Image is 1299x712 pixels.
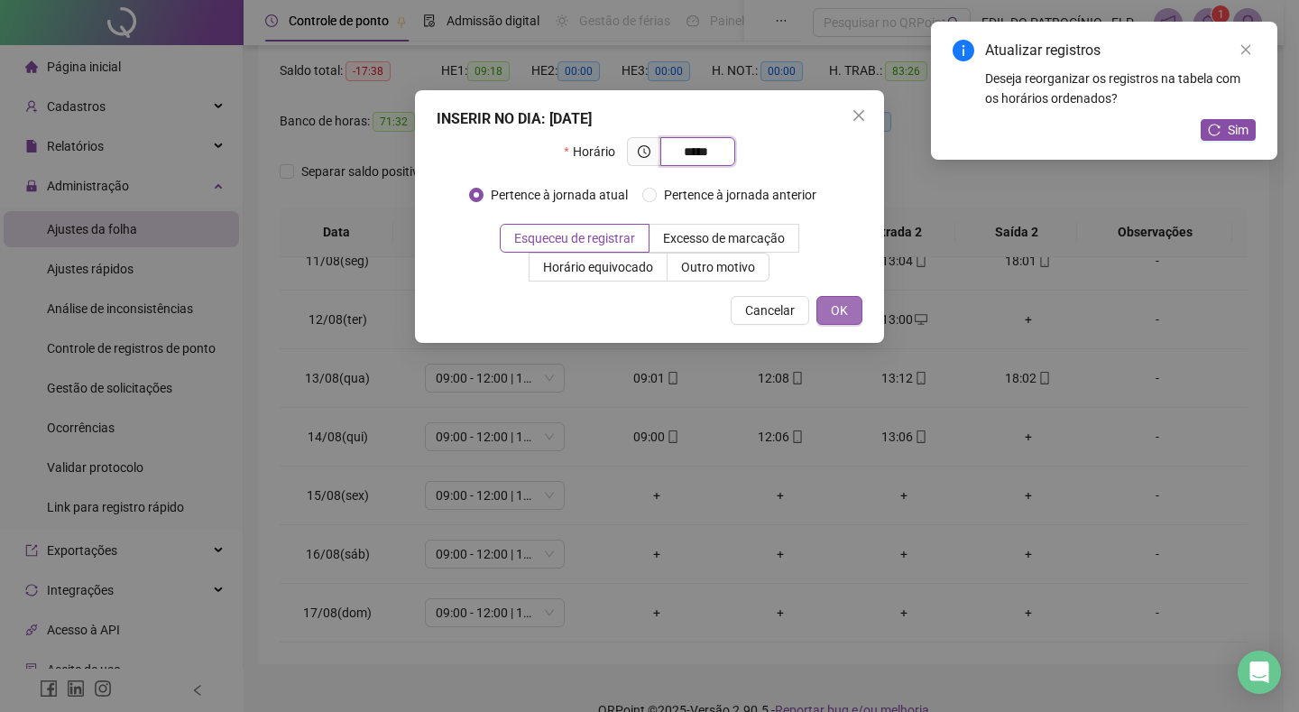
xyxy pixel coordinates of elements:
[564,137,626,166] label: Horário
[844,101,873,130] button: Close
[831,301,848,320] span: OK
[745,301,795,320] span: Cancelar
[543,260,653,274] span: Horário equivocado
[1201,119,1256,141] button: Sim
[638,145,650,158] span: clock-circle
[985,69,1256,108] div: Deseja reorganizar os registros na tabela com os horários ordenados?
[985,40,1256,61] div: Atualizar registros
[953,40,974,61] span: info-circle
[1236,40,1256,60] a: Close
[1228,120,1248,140] span: Sim
[657,185,824,205] span: Pertence à jornada anterior
[514,231,635,245] span: Esqueceu de registrar
[681,260,755,274] span: Outro motivo
[484,185,635,205] span: Pertence à jornada atual
[852,108,866,123] span: close
[1239,43,1252,56] span: close
[816,296,862,325] button: OK
[663,231,785,245] span: Excesso de marcação
[1208,124,1221,136] span: reload
[437,108,862,130] div: INSERIR NO DIA : [DATE]
[1238,651,1281,694] div: Open Intercom Messenger
[731,296,809,325] button: Cancelar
